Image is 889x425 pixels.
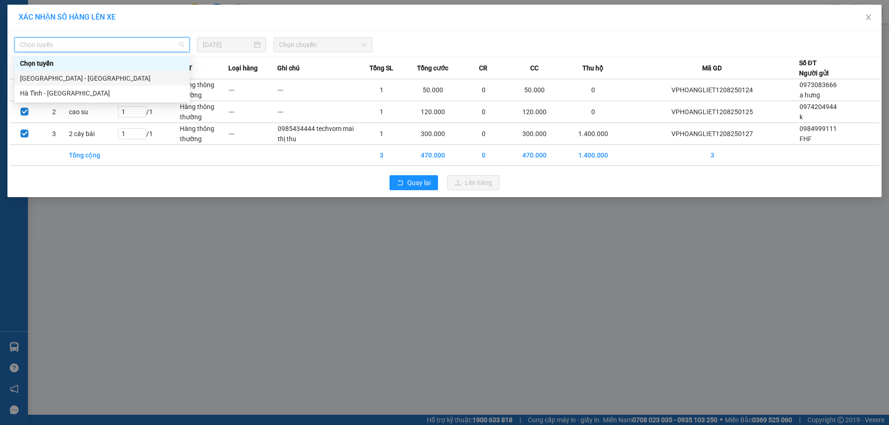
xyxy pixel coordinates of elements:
[14,56,190,71] div: Chọn tuyến
[203,40,252,50] input: 12/08/2025
[228,101,277,123] td: ---
[800,81,837,89] span: 0973083666
[626,101,799,123] td: VPHOANGLIET1208250125
[855,5,882,31] button: Close
[626,123,799,145] td: VPHOANGLIET1208250127
[407,178,431,188] span: Quay lại
[459,145,508,166] td: 0
[39,123,68,145] td: 3
[800,113,803,121] span: k
[277,79,357,101] td: ---
[626,79,799,101] td: VPHOANGLIET1208250124
[277,123,357,145] td: 0985434444 techvom mai thị thu
[179,101,228,123] td: Hàng thông thường
[357,101,406,123] td: 1
[865,14,872,21] span: close
[179,79,228,101] td: Hàng thông thường
[800,91,820,99] span: a hưng
[117,101,179,123] td: / 1
[179,123,228,145] td: Hàng thông thường
[508,79,561,101] td: 50.000
[626,145,799,166] td: 3
[228,123,277,145] td: ---
[459,101,508,123] td: 0
[397,179,403,187] span: rollback
[799,58,829,78] div: Số ĐT Người gửi
[369,63,393,73] span: Tổng SL
[800,125,837,132] span: 0984999111
[228,79,277,101] td: ---
[277,63,300,73] span: Ghi chú
[277,101,357,123] td: ---
[357,145,406,166] td: 3
[20,58,184,69] div: Chọn tuyến
[20,88,184,98] div: Hà Tĩnh - [GEOGRAPHIC_DATA]
[406,79,459,101] td: 50.000
[14,86,190,101] div: Hà Tĩnh - Hà Nội
[417,63,448,73] span: Tổng cước
[357,123,406,145] td: 1
[406,145,459,166] td: 470.000
[279,38,367,52] span: Chọn chuyến
[228,63,258,73] span: Loại hàng
[357,79,406,101] td: 1
[14,71,190,86] div: Hà Nội - Hà Tĩnh
[561,101,626,123] td: 0
[530,63,539,73] span: CC
[508,123,561,145] td: 300.000
[508,145,561,166] td: 470.000
[39,101,68,123] td: 2
[561,145,626,166] td: 1.400.000
[68,101,117,123] td: cao su
[406,101,459,123] td: 120.000
[479,63,487,73] span: CR
[459,79,508,101] td: 0
[117,123,179,145] td: / 1
[19,13,116,21] span: XÁC NHẬN SỐ HÀNG LÊN XE
[561,123,626,145] td: 1.400.000
[582,63,603,73] span: Thu hộ
[68,123,117,145] td: 2 cây bài
[800,103,837,110] span: 0974204944
[406,123,459,145] td: 300.000
[508,101,561,123] td: 120.000
[20,73,184,83] div: [GEOGRAPHIC_DATA] - [GEOGRAPHIC_DATA]
[800,135,812,143] span: FHF
[702,63,722,73] span: Mã GD
[447,175,499,190] button: uploadLên hàng
[68,145,117,166] td: Tổng cộng
[390,175,438,190] button: rollbackQuay lại
[459,123,508,145] td: 0
[561,79,626,101] td: 0
[20,38,184,52] span: Chọn tuyến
